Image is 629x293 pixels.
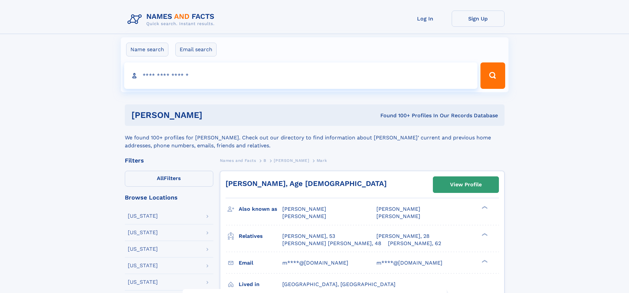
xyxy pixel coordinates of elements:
[317,158,327,163] span: Mark
[125,11,220,28] img: Logo Names and Facts
[125,171,213,187] label: Filters
[226,179,387,188] a: [PERSON_NAME], Age [DEMOGRAPHIC_DATA]
[282,213,326,219] span: [PERSON_NAME]
[128,279,158,285] div: [US_STATE]
[239,203,282,215] h3: Also known as
[128,246,158,252] div: [US_STATE]
[282,206,326,212] span: [PERSON_NAME]
[480,205,488,210] div: ❯
[480,259,488,263] div: ❯
[239,231,282,242] h3: Relatives
[175,43,217,56] label: Email search
[450,177,482,192] div: View Profile
[125,158,213,164] div: Filters
[239,279,282,290] h3: Lived in
[399,11,452,27] a: Log In
[128,213,158,219] div: [US_STATE]
[452,11,505,27] a: Sign Up
[388,240,441,247] a: [PERSON_NAME], 62
[263,156,266,165] a: B
[128,230,158,235] div: [US_STATE]
[282,240,381,247] a: [PERSON_NAME] [PERSON_NAME], 48
[239,257,282,269] h3: Email
[274,156,309,165] a: [PERSON_NAME]
[128,263,158,268] div: [US_STATE]
[376,213,420,219] span: [PERSON_NAME]
[282,233,335,240] a: [PERSON_NAME], 53
[124,62,478,89] input: search input
[125,126,505,150] div: We found 100+ profiles for [PERSON_NAME]. Check out our directory to find information about [PERS...
[376,206,420,212] span: [PERSON_NAME]
[220,156,256,165] a: Names and Facts
[282,281,396,287] span: [GEOGRAPHIC_DATA], [GEOGRAPHIC_DATA]
[157,175,164,181] span: All
[480,62,505,89] button: Search Button
[131,111,292,119] h1: [PERSON_NAME]
[274,158,309,163] span: [PERSON_NAME]
[433,177,499,193] a: View Profile
[125,195,213,201] div: Browse Locations
[291,112,498,119] div: Found 100+ Profiles In Our Records Database
[126,43,168,56] label: Name search
[480,232,488,237] div: ❯
[376,233,430,240] a: [PERSON_NAME], 28
[263,158,266,163] span: B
